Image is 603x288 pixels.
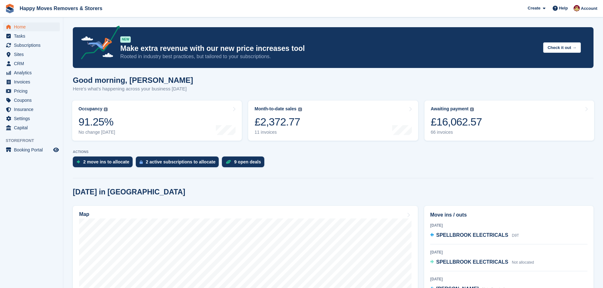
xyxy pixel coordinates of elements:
[234,159,261,164] div: 9 open deals
[14,145,52,154] span: Booking Portal
[430,223,587,228] div: [DATE]
[470,107,474,111] img: icon-info-grey-7440780725fd019a000dd9b08b2336e03edf1995a4989e88bcd33f0948082b44.svg
[79,115,115,128] div: 91.25%
[3,114,60,123] a: menu
[52,146,60,154] a: Preview store
[73,85,193,93] p: Here's what's happening across your business [DATE]
[14,41,52,50] span: Subscriptions
[528,5,540,11] span: Create
[424,101,594,141] a: Awaiting payment £16,062.57 66 invoices
[14,114,52,123] span: Settings
[543,42,581,53] button: Check it out →
[430,276,587,282] div: [DATE]
[14,68,52,77] span: Analytics
[298,107,302,111] img: icon-info-grey-7440780725fd019a000dd9b08b2336e03edf1995a4989e88bcd33f0948082b44.svg
[79,211,89,217] h2: Map
[431,115,482,128] div: £16,062.57
[3,59,60,68] a: menu
[222,156,267,170] a: 9 open deals
[254,106,296,112] div: Month-to-date sales
[120,36,131,43] div: NEW
[254,115,302,128] div: £2,372.77
[14,22,52,31] span: Home
[17,3,105,14] a: Happy Moves Removers & Storers
[3,32,60,40] a: menu
[3,22,60,31] a: menu
[430,231,519,240] a: SPELLBROOK ELECTRICALS D9T
[140,160,143,164] img: active_subscription_to_allocate_icon-d502201f5373d7db506a760aba3b589e785aa758c864c3986d89f69b8ff3...
[3,41,60,50] a: menu
[3,96,60,105] a: menu
[14,105,52,114] span: Insurance
[3,77,60,86] a: menu
[146,159,216,164] div: 2 active subscriptions to allocate
[3,123,60,132] a: menu
[79,130,115,135] div: No change [DATE]
[254,130,302,135] div: 11 invoices
[14,96,52,105] span: Coupons
[436,259,508,265] span: SPELLBROOK ELECTRICALS
[73,156,136,170] a: 2 move ins to allocate
[72,101,242,141] a: Occupancy 91.25% No change [DATE]
[14,123,52,132] span: Capital
[120,53,538,60] p: Rooted in industry best practices, but tailored to your subscriptions.
[3,87,60,95] a: menu
[431,106,469,112] div: Awaiting payment
[3,145,60,154] a: menu
[3,50,60,59] a: menu
[430,258,534,267] a: SPELLBROOK ELECTRICALS Not allocated
[14,50,52,59] span: Sites
[226,160,231,164] img: deal-1b604bf984904fb50ccaf53a9ad4b4a5d6e5aea283cecdc64d6e3604feb123c2.svg
[120,44,538,53] p: Make extra revenue with our new price increases tool
[79,106,102,112] div: Occupancy
[136,156,222,170] a: 2 active subscriptions to allocate
[248,101,418,141] a: Month-to-date sales £2,372.77 11 invoices
[6,138,63,144] span: Storefront
[76,26,120,62] img: price-adjustments-announcement-icon-8257ccfd72463d97f412b2fc003d46551f7dbcb40ab6d574587a9cd5c0d94...
[3,105,60,114] a: menu
[14,77,52,86] span: Invoices
[104,107,108,111] img: icon-info-grey-7440780725fd019a000dd9b08b2336e03edf1995a4989e88bcd33f0948082b44.svg
[73,150,594,154] p: ACTIONS
[512,233,519,238] span: D9T
[3,68,60,77] a: menu
[512,260,534,265] span: Not allocated
[430,211,587,219] h2: Move ins / outs
[83,159,129,164] div: 2 move ins to allocate
[5,4,15,13] img: stora-icon-8386f47178a22dfd0bd8f6a31ec36ba5ce8667c1dd55bd0f319d3a0aa187defe.svg
[430,249,587,255] div: [DATE]
[574,5,580,11] img: Steven Fry
[581,5,597,12] span: Account
[77,160,80,164] img: move_ins_to_allocate_icon-fdf77a2bb77ea45bf5b3d319d69a93e2d87916cf1d5bf7949dd705db3b84f3ca.svg
[14,59,52,68] span: CRM
[73,76,193,84] h1: Good morning, [PERSON_NAME]
[559,5,568,11] span: Help
[73,188,185,196] h2: [DATE] in [GEOGRAPHIC_DATA]
[431,130,482,135] div: 66 invoices
[436,232,508,238] span: SPELLBROOK ELECTRICALS
[14,32,52,40] span: Tasks
[14,87,52,95] span: Pricing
